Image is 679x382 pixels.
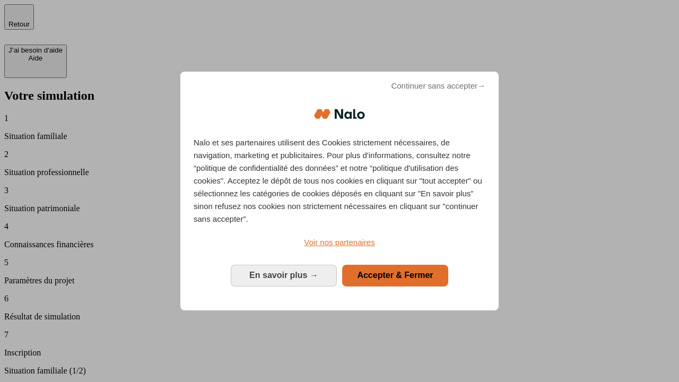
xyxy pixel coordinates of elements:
[342,265,448,286] button: Accepter & Fermer: Accepter notre traitement des données et fermer
[249,271,318,280] span: En savoir plus →
[194,236,485,249] a: Voir nos partenaires
[194,136,485,225] p: Nalo et ses partenaires utilisent des Cookies strictement nécessaires, de navigation, marketing e...
[180,72,499,310] div: Bienvenue chez Nalo Gestion du consentement
[231,265,337,286] button: En savoir plus: Configurer vos consentements
[304,238,375,247] span: Voir nos partenaires
[391,80,485,92] span: Continuer sans accepter→
[314,98,365,130] img: Logo
[357,271,433,280] span: Accepter & Fermer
